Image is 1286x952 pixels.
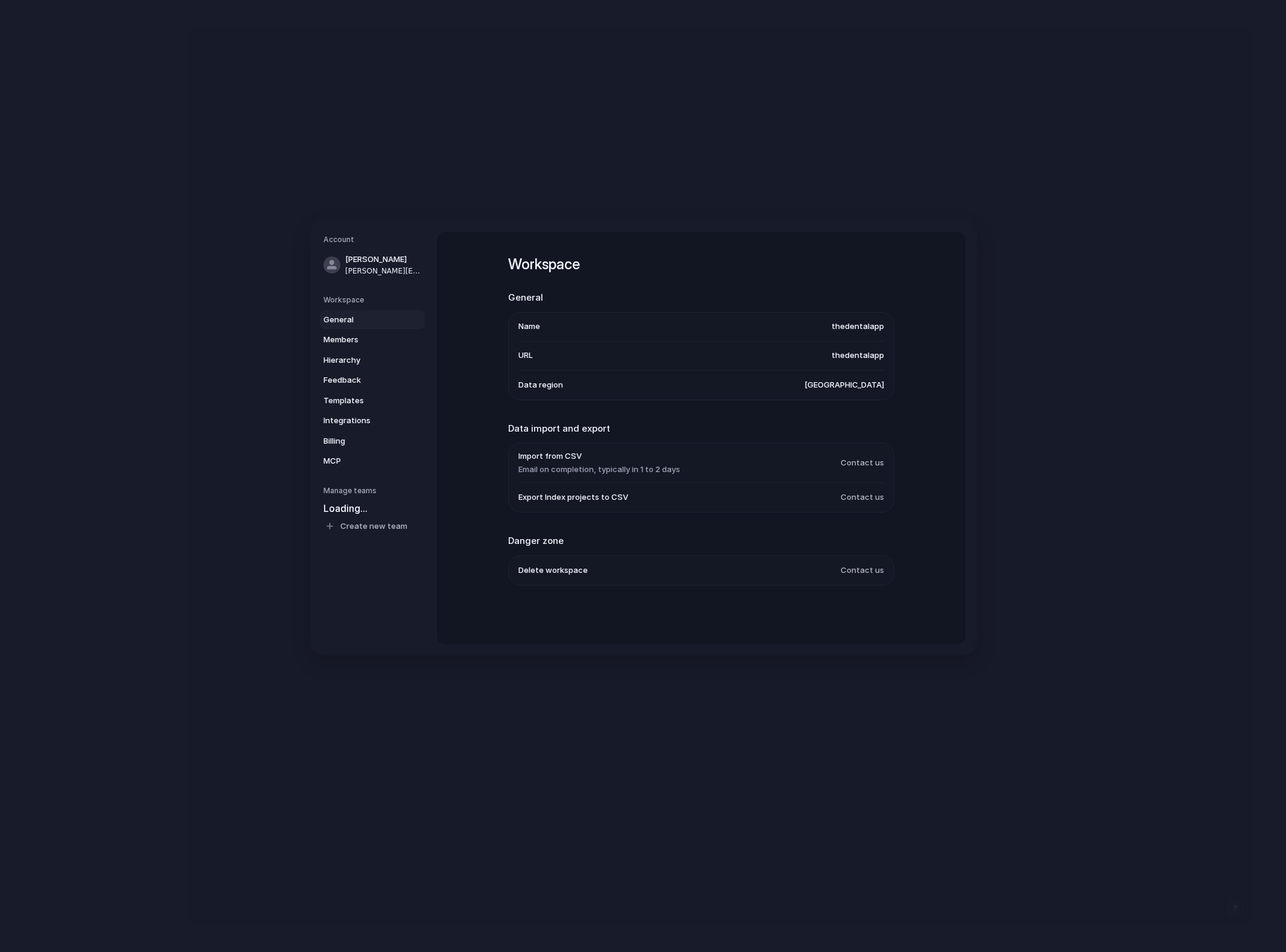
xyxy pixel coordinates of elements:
span: Billing [323,435,401,447]
h5: Account [323,234,425,245]
span: Create new team [340,520,407,532]
span: Feedback [323,374,401,386]
h2: Data import and export [508,421,894,435]
span: Import from CSV [518,450,680,462]
h5: Manage teams [323,485,425,496]
a: Hierarchy [320,350,425,369]
div: Loading... [323,500,425,535]
span: [PERSON_NAME][EMAIL_ADDRESS][DOMAIN_NAME] [345,265,422,276]
h1: Workspace [508,254,894,275]
span: Delete workspace [518,564,588,577]
h2: General [508,291,894,305]
span: Contact us [841,491,884,503]
span: Email on completion, typically in 1 to 2 days [518,463,680,475]
a: General [320,310,425,329]
span: Templates [323,394,401,406]
span: Data region [518,379,563,391]
span: Integrations [323,415,401,427]
a: Feedback [320,371,425,390]
span: Members [323,334,401,346]
span: Name [518,321,540,333]
a: [PERSON_NAME][PERSON_NAME][EMAIL_ADDRESS][DOMAIN_NAME] [320,250,425,280]
a: Integrations [320,411,425,430]
a: Members [320,330,425,350]
span: thedentalapp [832,321,884,333]
span: MCP [323,455,401,467]
span: Contact us [841,564,884,577]
span: Contact us [841,457,884,469]
span: General [323,313,401,325]
h2: Danger zone [508,534,894,548]
span: Export Index projects to CSV [518,491,628,503]
a: Create new team [320,516,425,535]
span: Hierarchy [323,354,401,366]
a: Templates [320,391,425,410]
span: [GEOGRAPHIC_DATA] [804,379,884,391]
a: Billing [320,431,425,450]
span: [PERSON_NAME] [345,254,422,266]
span: thedentalapp [832,350,884,362]
span: URL [518,350,533,362]
h5: Workspace [323,294,425,305]
a: MCP [320,452,425,471]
